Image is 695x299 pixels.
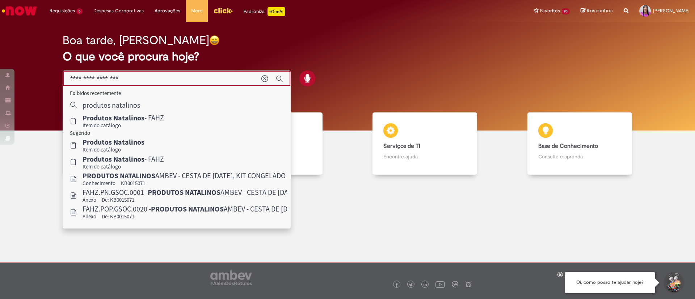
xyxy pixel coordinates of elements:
span: Aprovações [155,7,180,14]
span: [PERSON_NAME] [653,8,690,14]
img: logo_footer_naosei.png [465,281,472,287]
p: Encontre ajuda [383,153,466,160]
a: Base de Conhecimento Consulte e aprenda [502,112,657,175]
img: logo_footer_youtube.png [435,279,445,289]
img: logo_footer_workplace.png [452,281,458,287]
h2: O que você procura hoje? [63,50,633,63]
a: Serviços de TI Encontre ajuda [347,112,502,175]
b: Serviços de TI [383,142,420,150]
a: Rascunhos [581,8,613,14]
button: Iniciar Conversa de Suporte [662,272,684,294]
span: 20 [561,8,570,14]
b: Base de Conhecimento [538,142,598,150]
span: Requisições [50,7,75,14]
img: happy-face.png [209,35,220,46]
h2: Boa tarde, [PERSON_NAME] [63,34,209,47]
span: Rascunhos [587,7,613,14]
p: +GenAi [268,7,285,16]
span: Favoritos [540,7,560,14]
img: logo_footer_ambev_rotulo_gray.png [210,270,252,285]
a: Tirar dúvidas Tirar dúvidas com Lupi Assist e Gen Ai [38,112,193,175]
div: Oi, como posso te ajudar hoje? [565,272,655,293]
img: logo_footer_linkedin.png [424,283,427,287]
img: logo_footer_facebook.png [395,283,399,287]
span: More [191,7,202,14]
span: 5 [76,8,83,14]
div: Padroniza [244,7,285,16]
img: click_logo_yellow_360x200.png [213,5,233,16]
img: ServiceNow [1,4,38,18]
span: Despesas Corporativas [93,7,144,14]
img: logo_footer_twitter.png [409,283,413,287]
p: Consulte e aprenda [538,153,621,160]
